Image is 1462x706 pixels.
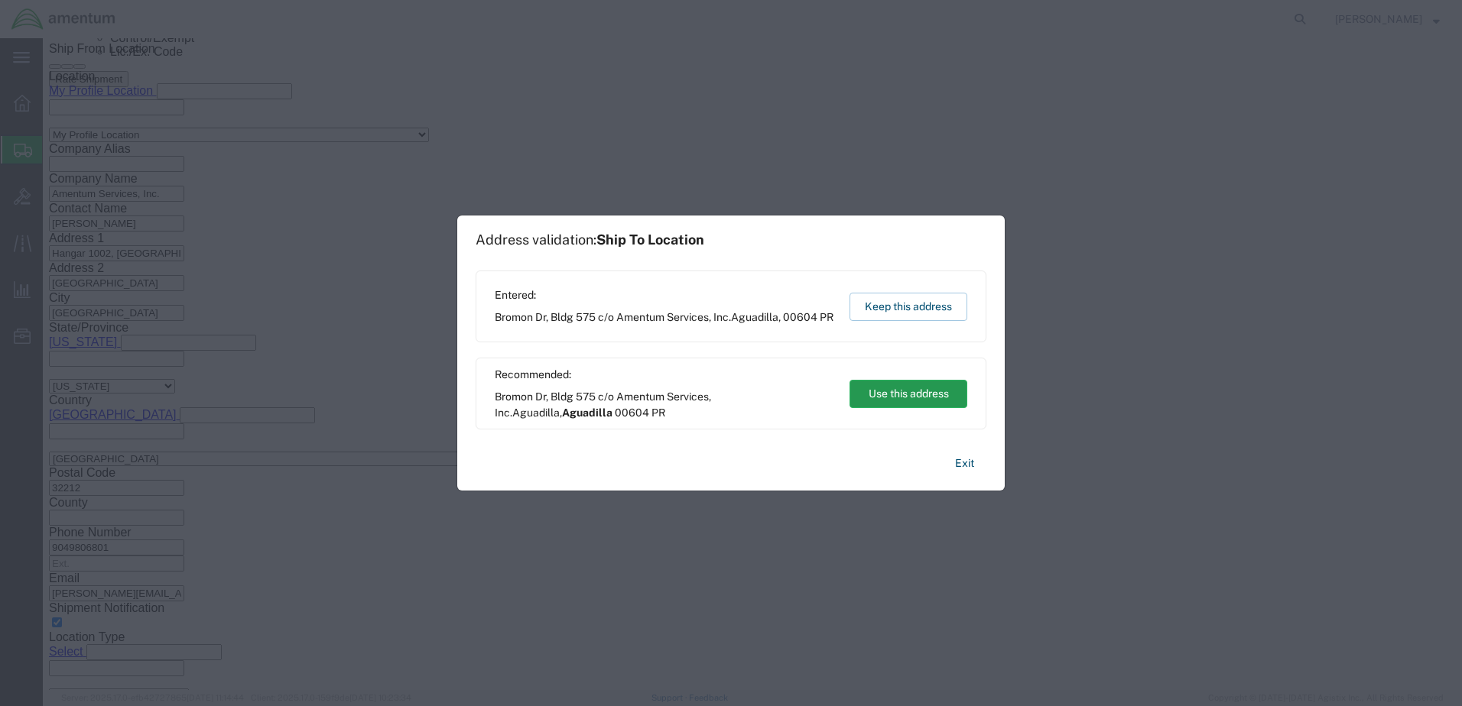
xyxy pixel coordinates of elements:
span: PR [820,311,833,323]
span: 00604 [783,311,817,323]
span: Aguadilla [731,311,778,323]
span: Entered: [495,287,833,303]
span: Aguadilla [512,406,560,419]
span: Ship To Location [596,232,704,248]
span: Aguadilla [562,406,612,419]
span: Bromon Dr, Bldg 575 c/o Amentum Services, Inc. , [495,389,835,421]
span: 00604 [615,406,649,419]
button: Exit [943,450,986,477]
span: PR [651,406,665,419]
button: Keep this address [850,293,967,321]
span: Recommended: [495,367,835,383]
button: Use this address [850,380,967,408]
span: Bromon Dr, Bldg 575 c/o Amentum Services, Inc. , [495,309,833,325]
h1: Address validation: [476,232,704,248]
